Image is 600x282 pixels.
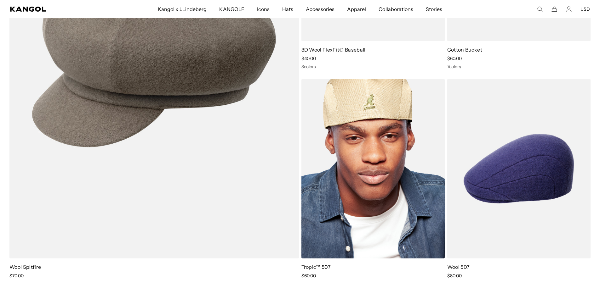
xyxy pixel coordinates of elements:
[447,56,462,61] span: $60.00
[301,79,445,259] img: Tropic™ 507
[447,64,591,69] div: 7 colors
[447,273,462,279] span: $80.00
[447,79,591,259] img: Wool 507
[551,6,557,12] button: Cart
[301,273,316,279] span: $60.00
[537,6,543,12] summary: Search here
[301,64,445,69] div: 3 colors
[447,47,482,53] a: Cotton Bucket
[9,273,24,279] span: $70.00
[580,6,590,12] button: USD
[301,56,316,61] span: $40.00
[10,7,104,12] a: Kangol
[301,264,331,270] a: Tropic™ 507
[566,6,572,12] a: Account
[447,264,470,270] a: Wool 507
[9,264,41,270] a: Wool Spitfire
[301,47,366,53] a: 3D Wool FlexFit® Baseball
